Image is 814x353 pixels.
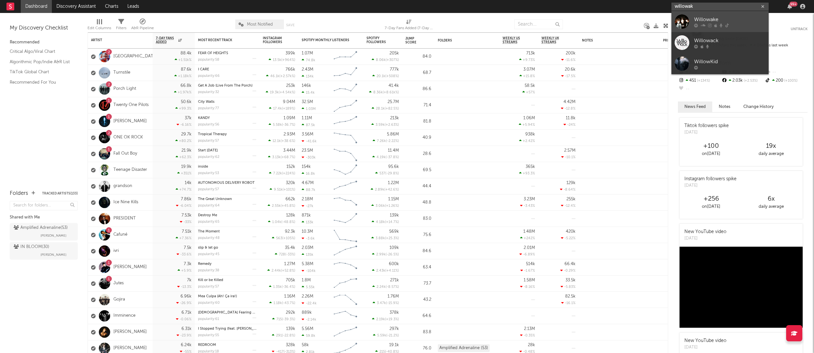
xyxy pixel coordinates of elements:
[372,58,399,62] div: ( )
[523,116,535,120] div: 1.06M
[181,165,192,169] div: 19.9k
[269,106,295,111] div: ( )
[280,91,294,94] span: +4.54k %
[302,165,311,169] div: 154k
[174,90,192,94] div: +1.97k %
[389,84,399,88] div: 41.4k
[175,58,192,62] div: +1.51k %
[273,172,282,175] span: 7.22k
[566,181,576,185] div: 129k
[519,58,535,62] div: +9.73 %
[519,139,535,143] div: +2.42 %
[282,58,294,62] span: +964 %
[377,139,386,143] span: 7.26k
[198,188,219,191] div: popularity: 57
[560,187,576,192] div: -8.64 %
[198,246,218,250] a: slip & let go
[405,134,431,142] div: 40.9
[302,139,317,143] div: -41.6k
[198,204,220,207] div: popularity: 64
[390,51,399,55] div: 205k
[10,68,71,76] a: TikTok Global Chart
[681,142,741,150] div: +100
[741,150,801,158] div: daily average
[302,116,312,120] div: 1.11M
[331,113,360,130] svg: Chart title
[712,101,737,112] button: Notes
[405,37,422,44] div: Jump Score
[386,75,398,78] span: +508 %
[269,58,295,62] div: ( )
[198,58,219,62] div: popularity: 58
[385,16,433,35] div: 7-Day Fans Added (7-Day Fans Added)
[331,178,360,194] svg: Chart title
[373,91,383,94] span: 8.36k
[405,199,431,206] div: 48.8
[721,76,764,85] div: 2.03k
[331,162,360,178] svg: Chart title
[405,166,431,174] div: 69.5
[519,171,535,175] div: +93.3 %
[41,251,66,259] span: [PERSON_NAME]
[14,243,49,251] div: IN BLOOM ( 30 )
[273,107,282,111] span: 17.4k
[764,76,808,85] div: 200
[302,38,350,42] div: Spotify Monthly Listeners
[302,188,315,192] div: 88.7k
[282,139,294,143] span: +38.6 %
[566,51,576,55] div: 200k
[113,216,136,221] a: PRESIDENT
[198,107,219,110] div: popularity: 77
[198,84,252,88] a: Get A Job (Live From The Porch)
[671,53,769,74] a: WillowKid
[405,53,431,61] div: 84.0
[787,4,792,9] button: 99+
[283,100,295,104] div: 9.04M
[283,107,294,111] span: +189 %
[561,204,576,208] div: -12.4 %
[131,24,154,32] div: A&R Pipeline
[387,132,399,136] div: 5.86M
[302,67,313,72] div: 2.43M
[302,100,313,104] div: 32.5M
[302,123,315,127] div: 87.5k
[113,70,130,76] a: Turnstile
[113,297,125,302] a: Gojira
[273,58,281,62] span: 13.5k
[694,37,765,44] div: Willowack
[678,76,721,85] div: 451
[377,156,386,159] span: 4.19k
[388,165,399,169] div: 95.6k
[385,24,433,32] div: 7-Day Fans Added (7-Day Fans Added)
[198,149,256,152] div: Start Today
[185,116,192,120] div: 37k
[741,195,801,203] div: 6 x
[684,176,737,182] div: Instagram followers spike
[113,346,147,351] a: [PERSON_NAME]
[280,75,294,78] span: +2.57k %
[302,84,311,88] div: 146k
[386,123,398,127] span: +2.63 %
[331,211,360,227] svg: Chart title
[372,155,399,159] div: ( )
[283,123,294,127] span: -36.7 %
[284,188,294,192] span: +101 %
[269,123,295,127] div: ( )
[174,74,192,78] div: +1.18k %
[386,204,398,208] span: +1.26 %
[671,11,769,32] a: Willowake
[14,224,68,232] div: Amplified Adrenaline ( 53 )
[181,148,192,153] div: 21.9k
[564,100,576,104] div: 4.42M
[302,51,313,55] div: 1.07M
[526,51,535,55] div: 713k
[198,155,219,159] div: popularity: 62
[541,36,566,44] span: Weekly UK Streams
[198,68,209,71] a: I CARE
[379,172,385,175] span: 537
[198,343,216,347] a: REDROOM
[284,132,295,136] div: 2.93M
[113,329,147,335] a: [PERSON_NAME]
[684,123,729,129] div: Tiktok followers spike
[198,52,228,55] a: FEAR OF HEIGHTS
